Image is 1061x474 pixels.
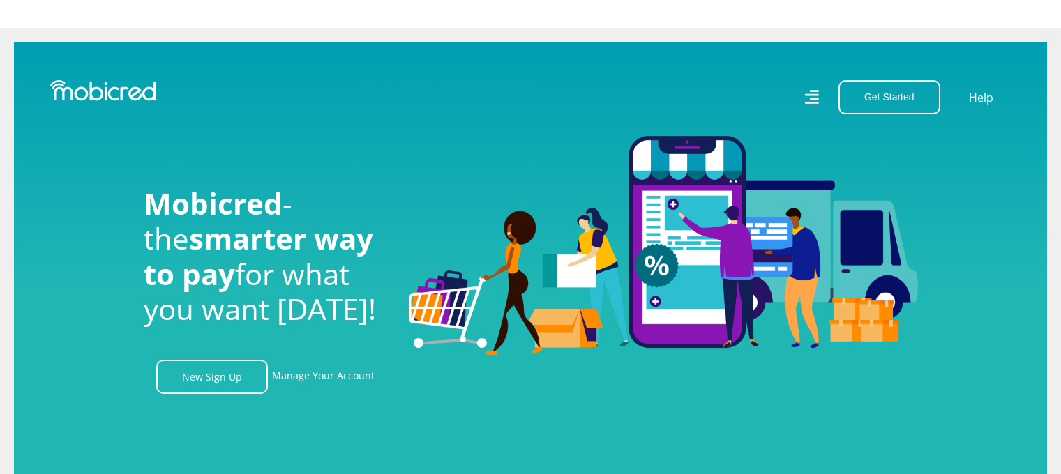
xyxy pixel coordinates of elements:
[144,186,388,327] h1: - the for what you want [DATE]!
[144,218,373,293] span: smarter way to pay
[144,183,283,223] span: Mobicred
[50,80,156,101] img: Mobicred
[272,360,375,394] a: Manage Your Account
[968,89,994,107] a: Help
[409,136,918,356] img: Welcome to Mobicred
[838,80,940,114] button: Get Started
[156,360,268,394] a: New Sign Up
